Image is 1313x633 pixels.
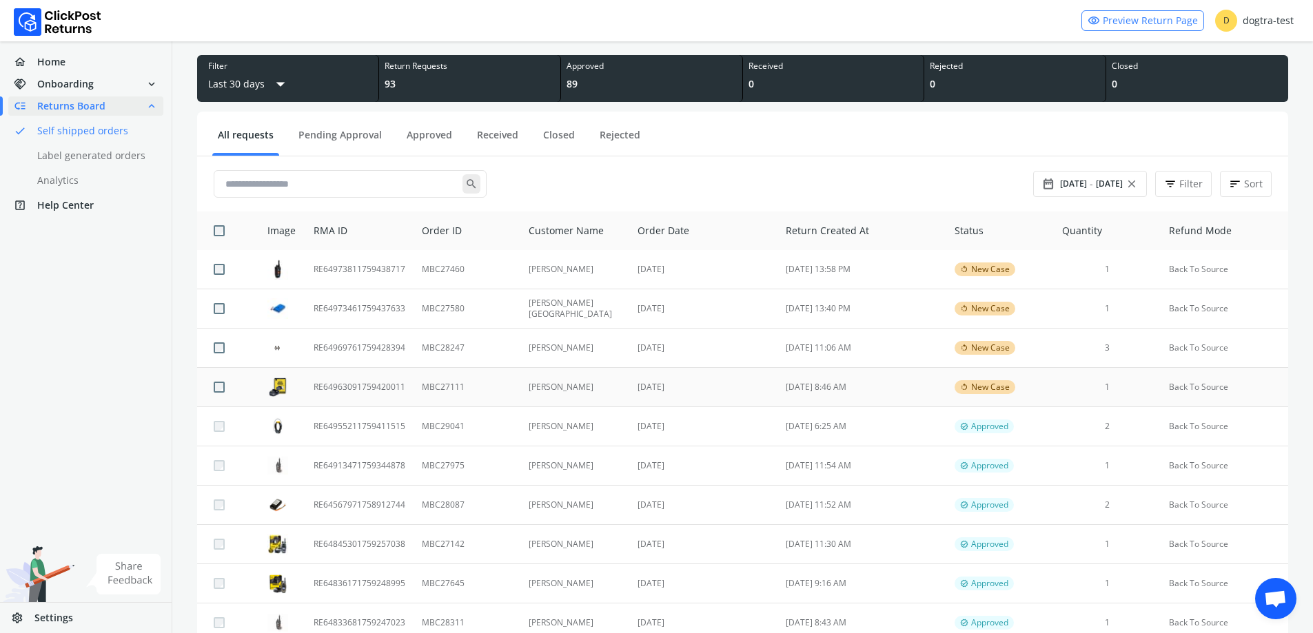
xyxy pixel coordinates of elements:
[960,539,968,550] span: verified
[1161,211,1288,250] th: Refund Mode
[777,211,946,250] th: Return Created At
[520,289,629,329] td: [PERSON_NAME] [GEOGRAPHIC_DATA]
[971,421,1008,432] span: Approved
[37,55,65,69] span: Home
[14,8,101,36] img: Logo
[1161,525,1288,564] td: Back To Source
[267,377,288,397] img: row_image
[471,128,524,152] a: Received
[1161,329,1288,368] td: Back To Source
[520,329,629,368] td: [PERSON_NAME]
[14,121,26,141] span: done
[414,446,520,486] td: MBC27975
[414,486,520,525] td: MBC28087
[385,61,555,72] div: Return Requests
[414,564,520,603] td: MBC27645
[777,407,946,446] td: [DATE] 6:25 AM
[567,77,737,91] div: 89
[145,74,158,94] span: expand_more
[1060,178,1087,189] span: [DATE]
[1229,174,1241,194] span: sort
[971,578,1008,589] span: Approved
[520,525,629,564] td: [PERSON_NAME]
[401,128,458,152] a: Approved
[305,486,414,525] td: RE64567971758912744
[629,329,777,368] td: [DATE]
[414,289,520,329] td: MBC27580
[1054,368,1161,407] td: 1
[629,211,777,250] th: Order Date
[1161,446,1288,486] td: Back To Source
[971,303,1010,314] span: New Case
[1081,10,1204,31] a: visibilityPreview Return Page
[37,77,94,91] span: Onboarding
[14,96,37,116] span: low_priority
[8,171,180,190] a: Analytics
[267,614,288,632] img: row_image
[960,342,968,353] span: rotate_left
[971,617,1008,628] span: Approved
[8,146,180,165] a: Label generated orders
[1215,10,1294,32] div: dogtra-test
[629,368,777,407] td: [DATE]
[251,211,305,250] th: Image
[267,338,288,358] img: row_image
[629,289,777,329] td: [DATE]
[414,211,520,250] th: Order ID
[960,499,968,510] span: verified
[1054,289,1161,329] td: 1
[293,128,387,152] a: Pending Approval
[1179,177,1203,191] span: Filter
[267,259,288,280] img: row_image
[777,525,946,564] td: [DATE] 11:30 AM
[1054,446,1161,486] td: 1
[305,564,414,603] td: RE64836171759248995
[749,77,919,91] div: 0
[1090,177,1093,191] span: -
[1215,10,1237,32] span: D
[1164,174,1177,194] span: filter_list
[414,407,520,446] td: MBC29041
[1161,250,1288,289] td: Back To Source
[385,77,555,91] div: 93
[267,457,288,475] img: row_image
[37,198,94,212] span: Help Center
[462,174,480,194] span: search
[8,121,180,141] a: doneSelf shipped orders
[305,250,414,289] td: RE64973811759438717
[1054,329,1161,368] td: 3
[777,564,946,603] td: [DATE] 9:16 AM
[1161,407,1288,446] td: Back To Source
[971,342,1010,353] span: New Case
[1054,525,1161,564] td: 1
[14,74,37,94] span: handshake
[267,416,288,437] img: row_image
[305,368,414,407] td: RE64963091759420011
[267,298,288,319] img: row_image
[1054,407,1161,446] td: 2
[1161,486,1288,525] td: Back To Source
[270,72,291,96] span: arrow_drop_down
[1255,578,1296,619] div: Open chat
[1161,289,1288,329] td: Back To Source
[1042,174,1055,194] span: date_range
[267,534,288,554] img: row_image
[960,421,968,432] span: verified
[971,539,1008,550] span: Approved
[212,128,279,152] a: All requests
[971,499,1008,510] span: Approved
[520,211,629,250] th: Customer Name
[960,382,968,393] span: rotate_left
[629,407,777,446] td: [DATE]
[629,446,777,486] td: [DATE]
[1054,250,1161,289] td: 1
[777,329,946,368] td: [DATE] 11:06 AM
[8,52,163,72] a: homeHome
[208,72,291,96] button: Last 30 daysarrow_drop_down
[1054,564,1161,603] td: 1
[960,578,968,589] span: verified
[414,250,520,289] td: MBC27460
[777,446,946,486] td: [DATE] 11:54 AM
[414,329,520,368] td: MBC28247
[267,573,288,594] img: row_image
